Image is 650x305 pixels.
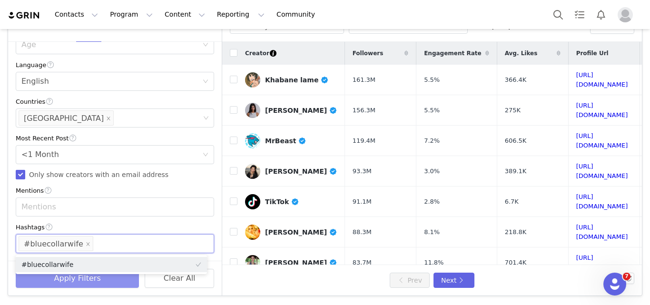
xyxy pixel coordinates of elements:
[245,194,337,209] a: TikTok
[505,167,527,176] span: 389.1K
[211,4,270,25] button: Reporting
[424,136,440,146] span: 7.2%
[245,133,260,148] img: v2
[505,75,527,85] span: 366.4K
[16,269,139,288] button: Apply Filters
[265,167,337,175] div: [PERSON_NAME]
[21,202,200,212] div: Mentions
[24,236,83,252] div: #bluecollarwife
[16,222,214,232] div: Hashtags
[19,110,114,126] li: United States
[576,224,628,240] a: [URL][DOMAIN_NAME]
[49,4,104,25] button: Contacts
[424,227,440,237] span: 8.1%
[576,49,609,58] span: Profile Url
[353,197,372,207] span: 91.1M
[612,7,642,22] button: Profile
[271,4,325,25] a: Community
[21,72,49,90] div: English
[21,146,59,164] div: <1 Month
[245,72,260,88] img: v2
[353,106,375,115] span: 156.3M
[16,133,214,143] div: Most Recent Post
[21,40,198,49] div: Age
[353,136,375,146] span: 119.4M
[576,193,628,210] a: [URL][DOMAIN_NAME]
[245,225,260,240] img: v2
[16,97,214,107] div: Countries
[353,258,372,267] span: 83.7M
[623,273,630,280] span: 7
[16,60,214,70] div: Language
[25,171,172,178] span: Only show creators with an email address
[265,107,337,114] div: [PERSON_NAME]
[390,273,430,288] button: Prev
[424,197,440,207] span: 2.8%
[576,163,628,179] a: [URL][DOMAIN_NAME]
[8,11,41,20] img: grin logo
[424,258,443,267] span: 11.8%
[196,262,201,267] i: icon: check
[86,242,90,247] i: icon: close
[245,164,260,179] img: v2
[353,167,372,176] span: 93.3M
[576,71,628,88] a: [URL][DOMAIN_NAME]
[269,49,277,58] div: Tooltip anchor
[576,132,628,149] a: [URL][DOMAIN_NAME]
[159,4,211,25] button: Content
[353,49,384,58] span: Followers
[245,103,260,118] img: v2
[576,102,628,118] a: [URL][DOMAIN_NAME]
[265,76,329,84] div: Khabane lame
[145,269,214,288] button: Clear All
[353,227,372,237] span: 88.3M
[353,75,375,85] span: 161.3M
[265,228,337,236] div: [PERSON_NAME]
[505,258,527,267] span: 701.4K
[104,4,158,25] button: Program
[16,257,207,272] li: #bluecollarwife
[505,106,521,115] span: 275K
[106,116,111,122] i: icon: close
[618,7,633,22] img: placeholder-profile.jpg
[203,42,208,49] i: icon: down
[505,197,519,207] span: 6.7K
[576,254,628,271] a: [URL][DOMAIN_NAME]
[24,111,104,126] div: [GEOGRAPHIC_DATA]
[245,49,269,58] span: Creator
[245,255,337,270] a: [PERSON_NAME]
[245,72,337,88] a: Khabane lame
[569,4,590,25] a: Tasks
[245,255,260,270] img: v2
[591,4,611,25] button: Notifications
[603,273,626,295] iframe: Intercom live chat
[433,273,474,288] button: Next
[505,49,538,58] span: Avg. Likes
[19,236,93,251] li: #bluecollarwife
[245,164,337,179] a: [PERSON_NAME]
[548,4,569,25] button: Search
[424,75,440,85] span: 5.5%
[424,106,440,115] span: 5.5%
[505,227,527,237] span: 218.8K
[245,133,337,148] a: MrBeast
[265,198,299,206] div: TikTok
[265,137,306,145] div: MrBeast
[16,186,214,196] div: Mentions
[424,49,481,58] span: Engagement Rate
[265,259,337,266] div: [PERSON_NAME]
[245,225,337,240] a: [PERSON_NAME]
[245,103,337,118] a: [PERSON_NAME]
[505,136,527,146] span: 606.5K
[424,167,440,176] span: 3.0%
[245,194,260,209] img: v2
